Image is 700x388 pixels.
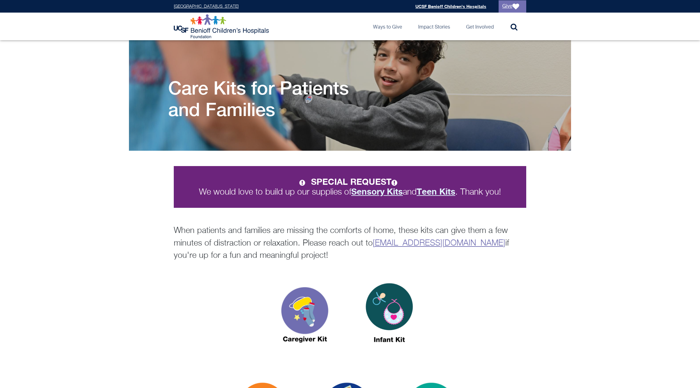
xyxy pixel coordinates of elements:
[351,188,403,196] a: Sensory Kits
[499,0,526,13] a: Give
[417,188,455,196] a: Teen Kits
[417,186,455,196] strong: Teen Kits
[266,271,343,360] img: caregiver kit
[351,271,428,360] img: infant kit
[351,186,403,196] strong: Sensory Kits
[373,239,505,247] a: [EMAIL_ADDRESS][DOMAIN_NAME]
[311,177,401,187] strong: SPECIAL REQUEST
[461,13,499,40] a: Get Involved
[174,14,270,39] img: Logo for UCSF Benioff Children's Hospitals Foundation
[174,4,239,9] a: [GEOGRAPHIC_DATA][US_STATE]
[415,4,486,9] a: UCSF Benioff Children's Hospitals
[413,13,455,40] a: Impact Stories
[185,177,515,197] p: We would love to build up our supplies of and . Thank you!
[368,13,407,40] a: Ways to Give
[168,77,377,120] h1: Care Kits for Patients and Families
[174,225,526,262] p: When patients and families are missing the comforts of home, these kits can give them a few minut...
